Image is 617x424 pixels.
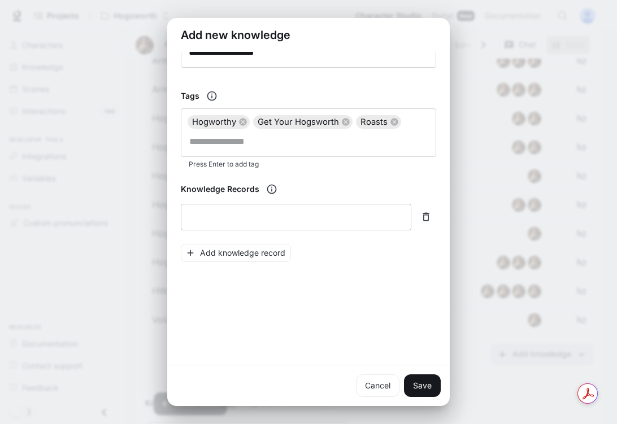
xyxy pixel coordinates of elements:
[188,116,241,129] span: Hogworthy
[189,159,428,170] p: Press Enter to add tag
[356,374,399,397] a: Cancel
[356,115,401,129] div: Roasts
[181,183,259,195] h6: Knowledge Records
[181,90,199,102] h6: Tags
[188,115,250,129] div: Hogworthy
[404,374,441,397] button: Save
[253,116,344,129] span: Get Your Hogsworth
[253,115,353,129] div: Get Your Hogsworth
[167,18,450,52] h2: Add new knowledge
[181,244,291,263] button: Add knowledge record
[356,116,392,129] span: Roasts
